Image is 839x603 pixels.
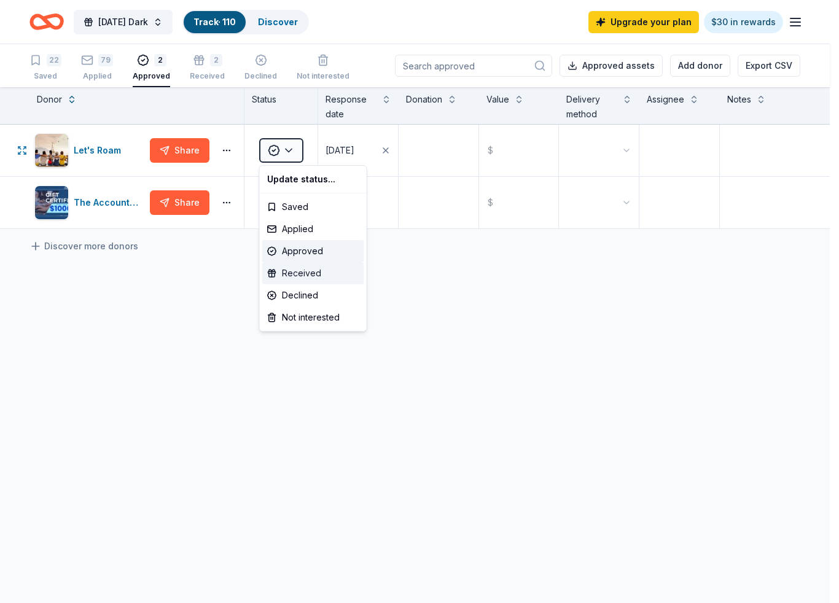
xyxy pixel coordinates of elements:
[262,306,364,329] div: Not interested
[262,262,364,284] div: Received
[262,240,364,262] div: Approved
[262,168,364,190] div: Update status...
[262,218,364,240] div: Applied
[262,196,364,218] div: Saved
[262,284,364,306] div: Declined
